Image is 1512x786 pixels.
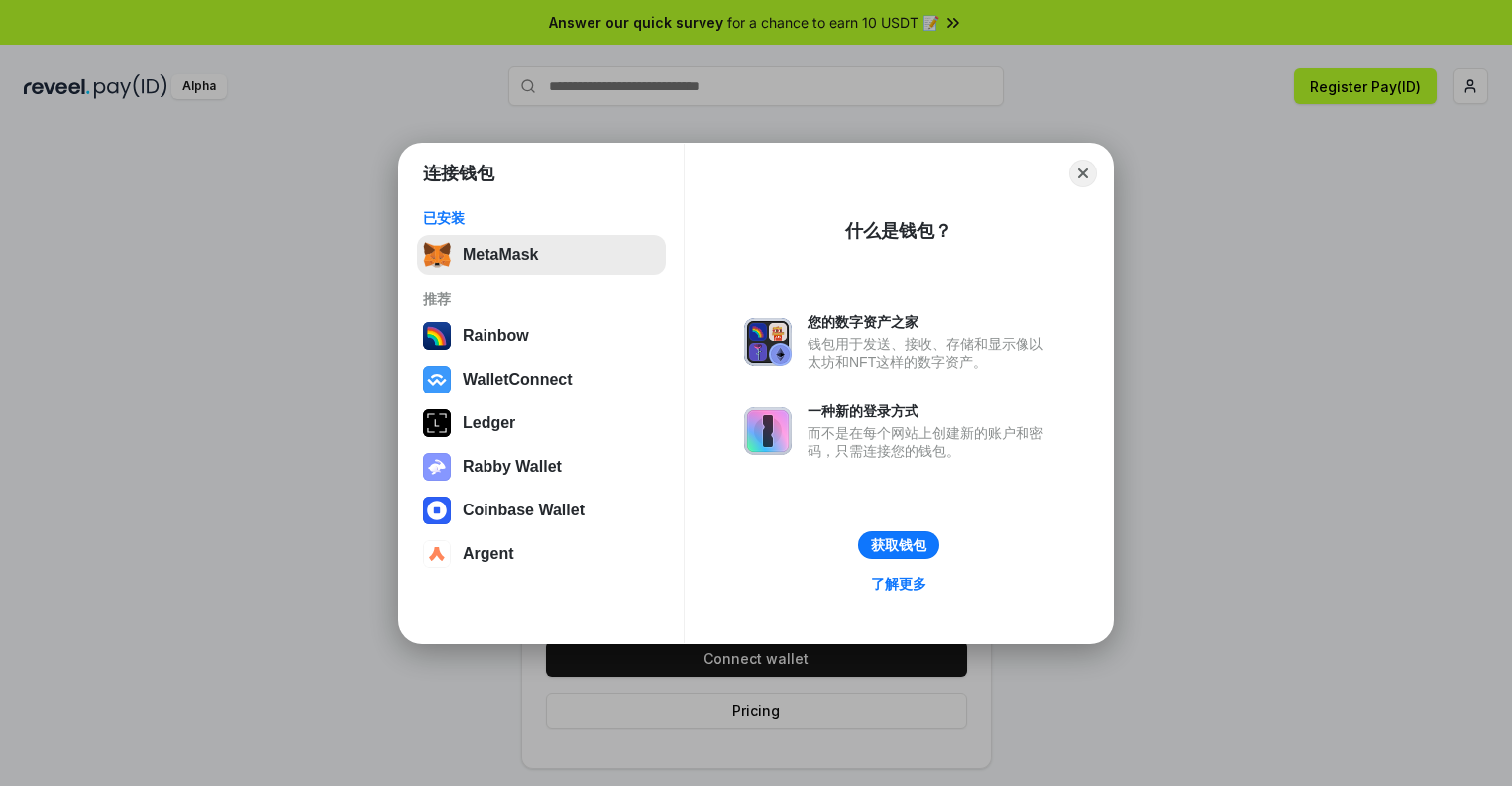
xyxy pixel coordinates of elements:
img: svg+xml,%3Csvg%20width%3D%2228%22%20height%3D%2228%22%20viewBox%3D%220%200%2028%2028%22%20fill%3D... [423,366,451,393]
img: svg+xml,%3Csvg%20width%3D%2228%22%20height%3D%2228%22%20viewBox%3D%220%200%2028%2028%22%20fill%3D... [423,497,451,524]
h1: 连接钱包 [423,162,494,185]
img: svg+xml,%3Csvg%20width%3D%22120%22%20height%3D%22120%22%20viewBox%3D%220%200%20120%20120%22%20fil... [423,322,451,350]
button: Coinbase Wallet [417,491,666,530]
div: 获取钱包 [871,536,926,554]
div: 已安装 [423,209,660,227]
div: Rabby Wallet [463,458,562,476]
button: Rabby Wallet [417,447,666,487]
div: Rainbow [463,327,529,345]
div: Ledger [463,414,515,432]
div: 一种新的登录方式 [808,402,1053,420]
div: 您的数字资产之家 [808,313,1053,331]
div: Coinbase Wallet [463,502,585,519]
a: 了解更多 [859,571,938,597]
img: svg+xml,%3Csvg%20xmlns%3D%22http%3A%2F%2Fwww.w3.org%2F2000%2Fsvg%22%20width%3D%2228%22%20height%3... [423,409,451,437]
div: Argent [463,545,514,563]
button: Argent [417,534,666,574]
img: svg+xml,%3Csvg%20xmlns%3D%22http%3A%2F%2Fwww.w3.org%2F2000%2Fsvg%22%20fill%3D%22none%22%20viewBox... [423,453,451,481]
button: MetaMask [417,235,666,275]
button: 获取钱包 [858,531,939,559]
div: 推荐 [423,290,660,308]
button: Rainbow [417,316,666,356]
button: Ledger [417,403,666,443]
img: svg+xml,%3Csvg%20fill%3D%22none%22%20height%3D%2233%22%20viewBox%3D%220%200%2035%2033%22%20width%... [423,241,451,269]
div: WalletConnect [463,371,573,389]
button: Close [1069,160,1097,187]
img: svg+xml,%3Csvg%20xmlns%3D%22http%3A%2F%2Fwww.w3.org%2F2000%2Fsvg%22%20fill%3D%22none%22%20viewBox... [744,318,792,366]
button: WalletConnect [417,360,666,399]
img: svg+xml,%3Csvg%20xmlns%3D%22http%3A%2F%2Fwww.w3.org%2F2000%2Fsvg%22%20fill%3D%22none%22%20viewBox... [744,407,792,455]
div: 而不是在每个网站上创建新的账户和密码，只需连接您的钱包。 [808,424,1053,460]
div: 钱包用于发送、接收、存储和显示像以太坊和NFT这样的数字资产。 [808,335,1053,371]
div: 什么是钱包？ [845,219,952,243]
div: 了解更多 [871,575,926,593]
div: MetaMask [463,246,538,264]
img: svg+xml,%3Csvg%20width%3D%2228%22%20height%3D%2228%22%20viewBox%3D%220%200%2028%2028%22%20fill%3D... [423,540,451,568]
